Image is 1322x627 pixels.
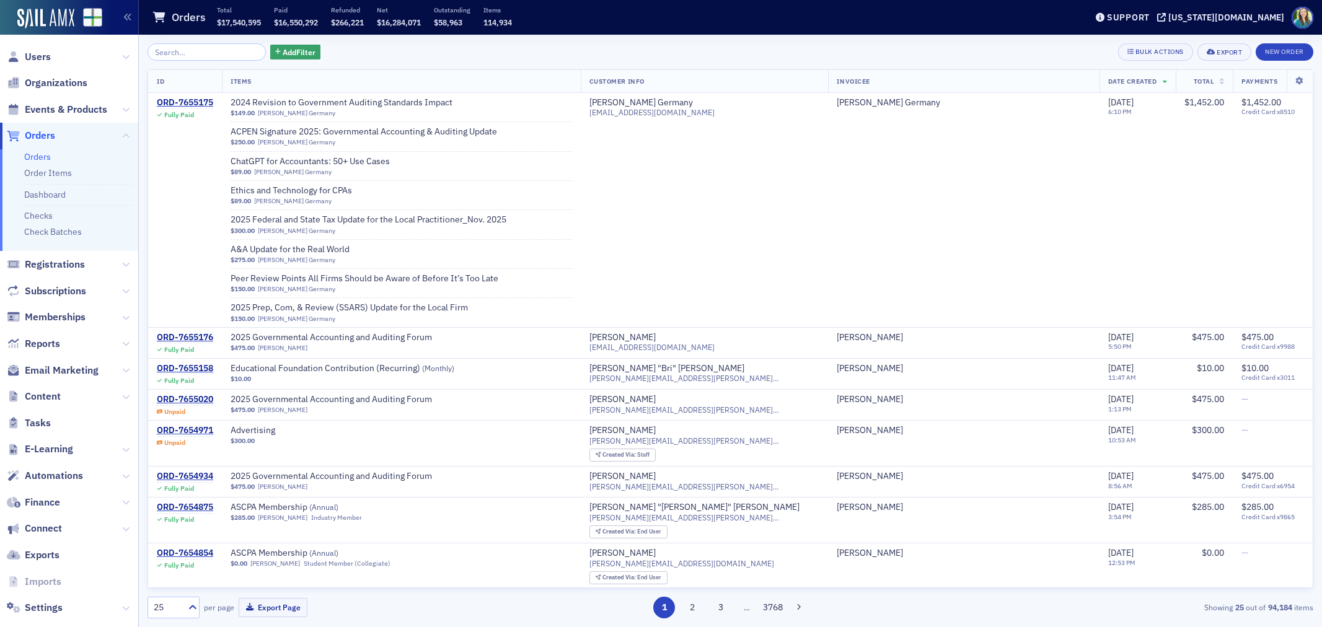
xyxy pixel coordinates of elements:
a: E-Learning [7,442,73,456]
span: $89.00 [231,168,251,176]
a: Dashboard [24,189,66,200]
span: $300.00 [231,437,255,445]
a: Check Batches [24,226,82,237]
span: 2025 Governmental Accounting and Auditing Forum [231,332,432,343]
a: Order Items [24,167,72,178]
div: [PERSON_NAME] [837,394,903,405]
a: A&A Update for the Real World [231,244,387,255]
span: Created Via : [602,450,637,458]
span: $475.00 [1241,470,1274,481]
span: [EMAIL_ADDRESS][DOMAIN_NAME] [589,343,715,352]
a: [PERSON_NAME] [837,363,903,374]
span: Credit Card x9988 [1241,343,1304,351]
div: ORD-7654854 [157,548,213,559]
a: Settings [7,601,63,615]
strong: 94,184 [1266,602,1294,613]
a: ORD-7655158 [157,363,213,374]
span: $0.00 [1202,547,1224,558]
a: [PERSON_NAME] [837,471,903,482]
div: Student Member (Collegiate) [304,559,390,568]
div: Unpaid [164,408,185,416]
span: $17,540,595 [217,17,261,27]
img: SailAMX [83,8,102,27]
span: Shane Huff [837,502,1090,513]
a: [PERSON_NAME] "Bri" [PERSON_NAME] [589,363,744,374]
a: [PERSON_NAME] [589,471,656,482]
a: Ethics and Technology for CPAs [231,185,387,196]
a: ASCPA Membership (Annual) [231,548,387,559]
span: 114,934 [483,17,512,27]
a: Email Marketing [7,364,99,377]
a: Peer Review Points All Firms Should be Aware of Before It’s Too Late [231,273,498,284]
a: [PERSON_NAME] [837,332,903,343]
span: [DATE] [1108,424,1134,436]
div: [US_STATE][DOMAIN_NAME] [1168,12,1284,23]
div: End User [602,528,661,535]
a: Orders [7,129,55,142]
span: Users [25,50,51,64]
span: Email Marketing [25,364,99,377]
span: $475.00 [231,483,255,491]
div: Fully Paid [164,484,194,493]
span: ( Annual ) [309,548,338,558]
div: [PERSON_NAME] [837,425,903,436]
button: New Order [1256,43,1313,61]
a: ORD-7655020 [157,394,213,405]
a: Exports [7,548,59,562]
span: Nicole Skipper [837,394,1090,405]
div: Staff [602,452,650,458]
span: [PERSON_NAME][EMAIL_ADDRESS][PERSON_NAME][DOMAIN_NAME] [589,405,820,414]
a: 2025 Governmental Accounting and Auditing Forum [231,394,432,405]
span: $285.00 [1241,501,1274,512]
a: [PERSON_NAME] [589,332,656,343]
a: Educational Foundation Contribution (Recurring) (Monthly) [231,363,454,374]
span: Tasks [25,416,51,430]
time: 5:50 PM [1108,342,1132,351]
div: Unpaid [164,439,185,447]
span: $475.00 [1192,393,1224,405]
span: $275.00 [231,256,255,264]
div: Created Via: End User [589,525,668,538]
div: Fully Paid [164,346,194,354]
button: Export [1197,43,1251,61]
span: [DATE] [1108,362,1134,374]
a: Connect [7,522,62,535]
span: $250.00 [231,138,255,146]
div: Bulk Actions [1135,48,1184,55]
time: 10:53 AM [1108,436,1136,444]
a: New Order [1256,45,1313,56]
span: Organizations [25,76,87,90]
a: 2025 Governmental Accounting and Auditing Forum [231,471,432,482]
span: Kenneth Germany [837,97,1090,108]
span: Automations [25,469,83,483]
span: $0.00 [231,559,247,568]
button: 3 [710,597,731,618]
p: Net [377,6,421,14]
div: [PERSON_NAME] [589,548,656,559]
time: 6:10 PM [1108,107,1132,116]
input: Search… [148,43,266,61]
a: ORD-7655176 [157,332,213,343]
div: [PERSON_NAME] Germany [589,97,693,108]
span: Advertising [231,425,387,436]
span: Add Filter [283,46,315,58]
button: 1 [653,597,675,618]
a: ACPEN Signature 2025: Governmental Accounting & Auditing Update [231,126,497,138]
div: Created Via: End User [589,571,668,584]
span: 2025 Federal and State Tax Update for the Local Practitioner_Nov. 2025 [231,214,506,226]
span: $475.00 [1192,331,1224,343]
a: ChatGPT for Accountants: 50+ Use Cases [231,156,390,167]
span: Memberships [25,310,86,324]
div: Fully Paid [164,377,194,385]
button: [US_STATE][DOMAIN_NAME] [1157,13,1289,22]
h1: Orders [172,10,206,25]
span: 2024 Revision to Government Auditing Standards Impact [231,97,452,108]
a: Content [7,390,61,403]
span: [DATE] [1108,470,1134,481]
p: Refunded [331,6,364,14]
